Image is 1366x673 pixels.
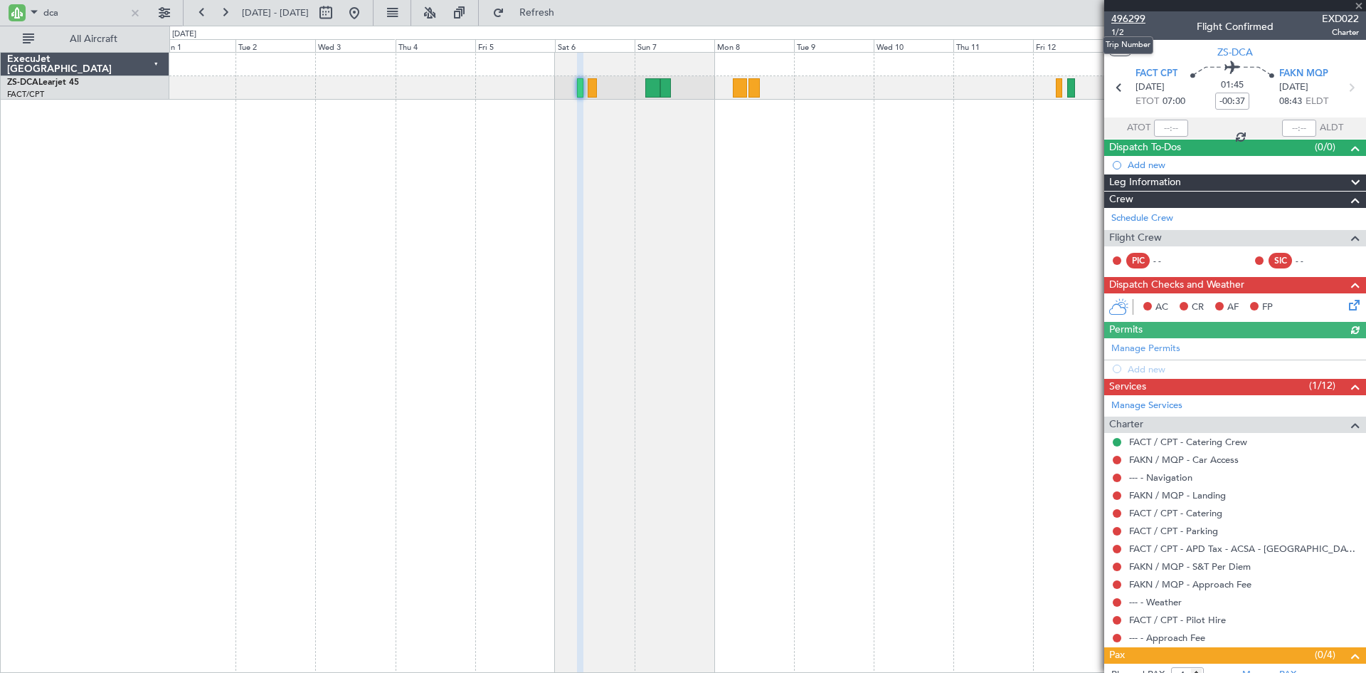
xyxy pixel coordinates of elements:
[1129,454,1239,466] a: FAKN / MQP - Car Access
[1129,614,1226,626] a: FACT / CPT - Pilot Hire
[1155,301,1168,315] span: AC
[486,1,571,24] button: Refresh
[1129,543,1359,555] a: FACT / CPT - APD Tax - ACSA - [GEOGRAPHIC_DATA] International FACT / CPT
[1269,253,1292,268] div: SIC
[1109,417,1143,433] span: Charter
[172,28,196,41] div: [DATE]
[7,78,79,87] a: ZS-DCALearjet 45
[475,39,555,52] div: Fri 5
[1033,39,1113,52] div: Fri 12
[1103,36,1153,54] div: Trip Number
[1129,525,1218,537] a: FACT / CPT - Parking
[1309,378,1335,393] span: (1/12)
[315,39,395,52] div: Wed 3
[1126,253,1150,268] div: PIC
[7,89,44,100] a: FACT/CPT
[1111,212,1173,226] a: Schedule Crew
[1129,632,1205,644] a: --- - Approach Fee
[235,39,315,52] div: Tue 2
[794,39,874,52] div: Tue 9
[242,6,309,19] span: [DATE] - [DATE]
[874,39,953,52] div: Wed 10
[1109,379,1146,395] span: Services
[1315,140,1335,155] span: (0/0)
[1221,78,1244,93] span: 01:45
[1197,19,1274,34] div: Flight Confirmed
[1320,121,1343,135] span: ALDT
[635,39,714,52] div: Sun 7
[1129,436,1247,448] a: FACT / CPT - Catering Crew
[43,2,125,24] input: A/C (Reg. or Type)
[953,39,1033,52] div: Thu 11
[1262,301,1273,315] span: FP
[1109,140,1181,156] span: Dispatch To-Dos
[1217,45,1253,60] span: ZS-DCA
[1322,26,1359,38] span: Charter
[1279,95,1302,109] span: 08:43
[1128,159,1359,171] div: Add new
[507,8,567,18] span: Refresh
[1322,11,1359,26] span: EXD022
[1129,489,1226,501] a: FAKN / MQP - Landing
[1153,254,1185,267] div: - -
[1306,95,1328,109] span: ELDT
[1227,301,1239,315] span: AF
[1135,80,1165,95] span: [DATE]
[1135,95,1159,109] span: ETOT
[1129,507,1222,519] a: FACT / CPT - Catering
[1135,67,1177,81] span: FACT CPT
[1129,578,1251,590] a: FAKN / MQP - Approach Fee
[1111,399,1182,413] a: Manage Services
[555,39,635,52] div: Sat 6
[1129,560,1251,573] a: FAKN / MQP - S&T Per Diem
[1109,174,1181,191] span: Leg Information
[714,39,794,52] div: Mon 8
[1129,596,1182,608] a: --- - Weather
[1279,67,1328,81] span: FAKN MQP
[1279,80,1308,95] span: [DATE]
[1163,95,1185,109] span: 07:00
[1127,121,1150,135] span: ATOT
[1315,647,1335,662] span: (0/4)
[1109,230,1162,246] span: Flight Crew
[1296,254,1328,267] div: - -
[1109,277,1244,293] span: Dispatch Checks and Weather
[16,28,154,51] button: All Aircraft
[1111,11,1145,26] span: 496299
[1109,192,1133,208] span: Crew
[1192,301,1204,315] span: CR
[37,34,150,44] span: All Aircraft
[7,78,38,87] span: ZS-DCA
[396,39,475,52] div: Thu 4
[1129,471,1192,484] a: --- - Navigation
[156,39,235,52] div: Mon 1
[1109,647,1125,664] span: Pax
